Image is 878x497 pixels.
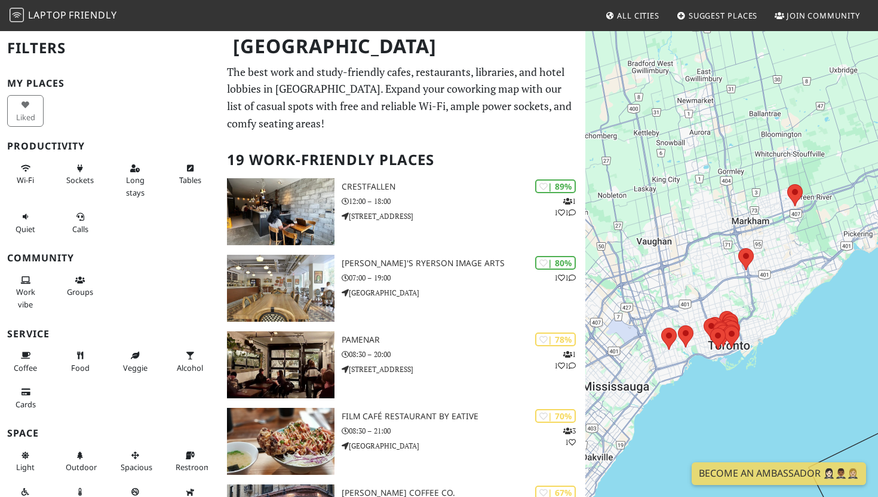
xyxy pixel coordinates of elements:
[72,224,88,234] span: Video/audio calls
[7,158,44,190] button: Wi-Fi
[535,409,576,423] div: | 70%
[177,362,203,373] span: Alcohol
[172,158,208,190] button: Tables
[16,224,35,234] span: Quiet
[62,346,99,377] button: Food
[7,252,213,264] h3: Community
[62,158,99,190] button: Sockets
[121,462,152,472] span: Spacious
[227,63,579,132] p: The best work and study-friendly cafes, restaurants, libraries, and hotel lobbies in [GEOGRAPHIC_...
[617,10,659,21] span: All Cities
[554,349,576,371] p: 1 1 1
[7,346,44,377] button: Coffee
[62,270,99,302] button: Groups
[770,5,865,26] a: Join Community
[342,411,585,422] h3: Film Café Restaurant by Eative
[62,207,99,239] button: Calls
[342,258,585,269] h3: [PERSON_NAME]'s Ryerson Image Arts
[227,408,334,475] img: Film Café Restaurant by Eative
[14,362,37,373] span: Coffee
[554,272,576,283] p: 1 1
[28,8,67,22] span: Laptop
[16,462,35,472] span: Natural light
[342,335,585,345] h3: Pamenar
[7,207,44,239] button: Quiet
[342,440,585,452] p: [GEOGRAPHIC_DATA]
[220,255,586,322] a: Balzac's Ryerson Image Arts | 80% 11 [PERSON_NAME]'s Ryerson Image Arts 07:00 – 19:00 [GEOGRAPHIC...
[220,331,586,398] a: Pamenar | 78% 111 Pamenar 08:30 – 20:00 [STREET_ADDRESS]
[342,287,585,298] p: [GEOGRAPHIC_DATA]
[7,141,213,152] h3: Productivity
[600,5,664,26] a: All Cities
[535,179,576,193] div: | 89%
[176,462,211,472] span: Restroom
[342,211,585,222] p: [STREET_ADDRESS]
[71,362,90,373] span: Food
[342,182,585,192] h3: Crestfallen
[223,30,584,63] h1: [GEOGRAPHIC_DATA]
[117,446,154,477] button: Spacious
[342,349,585,360] p: 08:30 – 20:00
[227,142,579,178] h2: 19 Work-Friendly Places
[692,462,866,485] a: Become an Ambassador 🤵🏻‍♀️🤵🏾‍♂️🤵🏼‍♀️
[67,286,93,297] span: Group tables
[227,255,334,322] img: Balzac's Ryerson Image Arts
[62,446,99,477] button: Outdoor
[66,175,94,185] span: Power sockets
[342,425,585,437] p: 08:30 – 21:00
[787,10,860,21] span: Join Community
[227,331,334,398] img: Pamenar
[117,158,154,202] button: Long stays
[220,408,586,475] a: Film Café Restaurant by Eative | 70% 31 Film Café Restaurant by Eative 08:30 – 21:00 [GEOGRAPHIC_...
[535,333,576,346] div: | 78%
[7,446,44,477] button: Light
[10,8,24,22] img: LaptopFriendly
[7,428,213,439] h3: Space
[66,462,97,472] span: Outdoor area
[7,270,44,314] button: Work vibe
[69,8,116,22] span: Friendly
[179,175,201,185] span: Work-friendly tables
[7,30,213,66] h2: Filters
[689,10,758,21] span: Suggest Places
[342,364,585,375] p: [STREET_ADDRESS]
[126,175,145,197] span: Long stays
[17,175,34,185] span: Stable Wi-Fi
[672,5,763,26] a: Suggest Places
[554,196,576,218] p: 1 1 1
[227,178,334,245] img: Crestfallen
[16,286,35,309] span: People working
[342,272,585,283] p: 07:00 – 19:00
[563,425,576,448] p: 3 1
[123,362,148,373] span: Veggie
[7,382,44,414] button: Cards
[7,78,213,89] h3: My Places
[7,328,213,340] h3: Service
[117,346,154,377] button: Veggie
[16,399,36,410] span: Credit cards
[172,346,208,377] button: Alcohol
[172,446,208,477] button: Restroom
[535,256,576,270] div: | 80%
[342,196,585,207] p: 12:00 – 18:00
[10,5,117,26] a: LaptopFriendly LaptopFriendly
[220,178,586,245] a: Crestfallen | 89% 111 Crestfallen 12:00 – 18:00 [STREET_ADDRESS]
